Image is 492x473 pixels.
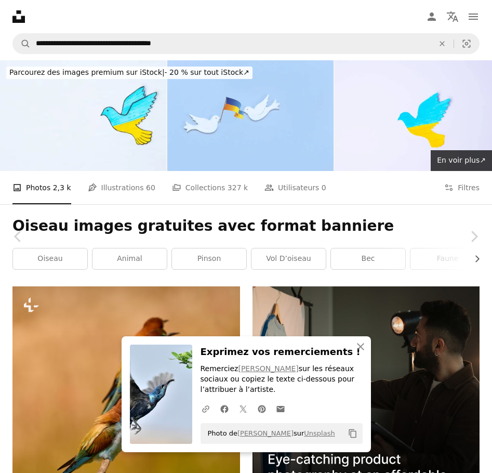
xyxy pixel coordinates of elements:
[172,171,248,204] a: Collections 327 k
[454,34,479,54] button: Recherche de visuels
[167,60,334,171] img: Deux figurines blanches d’une colombe de la paix avec le drapeau de l’Ukraine dans leur bec sur f...
[264,171,326,204] a: Utilisateurs 0
[463,6,484,27] button: Menu
[12,400,240,410] a: Un couple d’oiseaux assis au sommet d’une branche d’arbre
[201,345,363,360] h3: Exprimez vos remerciements !
[442,6,463,27] button: Langue
[201,364,363,395] p: Remerciez sur les réseaux sociaux ou copiez le texte ci-dessous pour l’attribuer à l’artiste.
[431,34,454,54] button: Effacer
[251,248,326,269] a: vol d’oiseau
[172,248,246,269] a: pinson
[437,156,486,164] span: En voir plus ↗
[203,425,335,442] span: Photo de sur
[234,398,252,419] a: Partagez-leTwitter
[13,248,87,269] a: oiseau
[13,34,31,54] button: Rechercher sur Unsplash
[410,248,485,269] a: faune
[252,398,271,419] a: Partagez-lePinterest
[12,33,480,54] form: Rechercher des visuels sur tout le site
[322,182,326,193] span: 0
[92,248,167,269] a: animal
[271,398,290,419] a: Partager par mail
[238,364,298,373] a: [PERSON_NAME]
[444,171,480,204] button: Filtres
[421,6,442,27] a: Connexion / S’inscrire
[146,182,155,193] span: 60
[228,182,248,193] span: 327 k
[304,429,335,437] a: Unsplash
[456,187,492,286] a: Suivant
[12,217,480,235] h1: Oiseau images gratuites avec format banniere
[12,10,25,23] a: Accueil — Unsplash
[331,248,405,269] a: bec
[237,429,294,437] a: [PERSON_NAME]
[431,150,492,171] a: En voir plus↗
[9,68,165,76] span: Parcourez des images premium sur iStock |
[88,171,155,204] a: Illustrations 60
[215,398,234,419] a: Partagez-leFacebook
[6,67,252,79] div: - 20 % sur tout iStock ↗
[344,425,362,442] button: Copier dans le presse-papier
